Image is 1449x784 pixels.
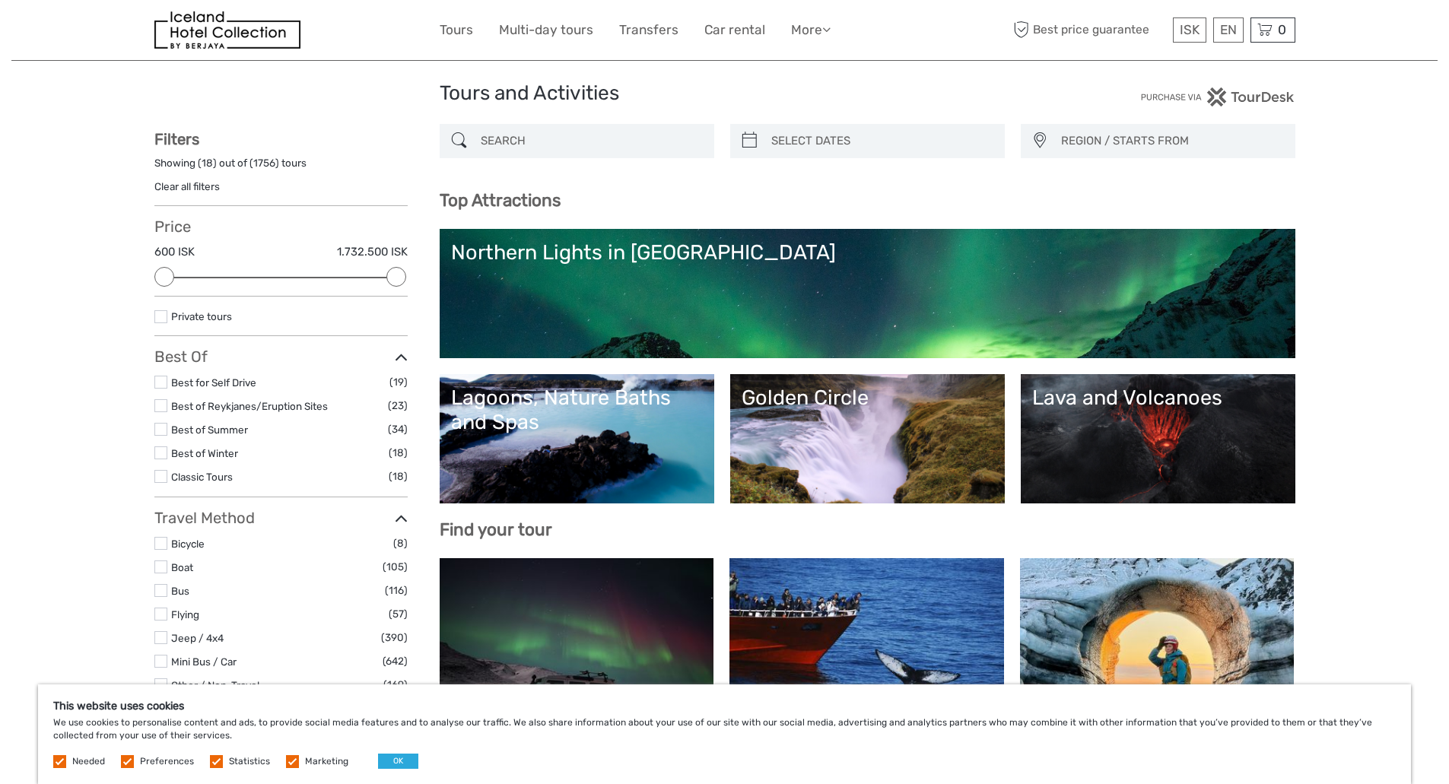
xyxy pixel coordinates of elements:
[171,376,256,389] a: Best for Self Drive
[619,19,678,41] a: Transfers
[305,755,348,768] label: Marketing
[389,373,408,391] span: (19)
[154,244,195,260] label: 600 ISK
[1032,386,1284,410] div: Lava and Volcanoes
[791,19,831,41] a: More
[154,156,408,179] div: Showing ( ) out of ( ) tours
[389,605,408,623] span: (57)
[171,310,232,322] a: Private tours
[389,468,408,485] span: (18)
[440,81,1010,106] h1: Tours and Activities
[140,755,194,768] label: Preferences
[171,655,237,668] a: Mini Bus / Car
[385,582,408,599] span: (116)
[1054,129,1288,154] button: REGION / STARTS FROM
[499,19,593,41] a: Multi-day tours
[171,424,248,436] a: Best of Summer
[451,386,703,435] div: Lagoons, Nature Baths and Spas
[383,558,408,576] span: (105)
[378,754,418,769] button: OK
[38,684,1411,784] div: We use cookies to personalise content and ads, to provide social media features and to analyse ou...
[253,156,275,170] label: 1756
[451,240,1284,347] a: Northern Lights in [GEOGRAPHIC_DATA]
[381,629,408,646] span: (390)
[229,755,270,768] label: Statistics
[440,19,473,41] a: Tours
[171,400,328,412] a: Best of Reykjanes/Eruption Sites
[440,190,561,211] b: Top Attractions
[53,700,1396,713] h5: This website uses cookies
[389,444,408,462] span: (18)
[171,679,259,691] a: Other / Non-Travel
[742,386,993,410] div: Golden Circle
[171,471,233,483] a: Classic Tours
[171,447,238,459] a: Best of Winter
[704,19,765,41] a: Car rental
[1140,87,1295,106] img: PurchaseViaTourDesk.png
[154,11,300,49] img: 481-8f989b07-3259-4bb0-90ed-3da368179bdc_logo_small.jpg
[742,386,993,492] a: Golden Circle
[171,585,189,597] a: Bus
[388,397,408,414] span: (23)
[175,24,193,42] button: Open LiveChat chat widget
[383,676,408,694] span: (169)
[154,180,220,192] a: Clear all filters
[154,130,199,148] strong: Filters
[72,755,105,768] label: Needed
[154,348,408,366] h3: Best Of
[1010,17,1169,43] span: Best price guarantee
[393,535,408,552] span: (8)
[765,128,997,154] input: SELECT DATES
[1276,22,1289,37] span: 0
[171,538,205,550] a: Bicycle
[337,244,408,260] label: 1.732.500 ISK
[388,421,408,438] span: (34)
[202,156,213,170] label: 18
[451,386,703,492] a: Lagoons, Nature Baths and Spas
[383,652,408,670] span: (642)
[475,128,707,154] input: SEARCH
[171,608,199,621] a: Flying
[1180,22,1200,37] span: ISK
[171,561,193,573] a: Boat
[451,240,1284,265] div: Northern Lights in [GEOGRAPHIC_DATA]
[440,519,552,540] b: Find your tour
[1032,386,1284,492] a: Lava and Volcanoes
[1213,17,1244,43] div: EN
[154,509,408,527] h3: Travel Method
[21,27,172,39] p: We're away right now. Please check back later!
[154,217,408,236] h3: Price
[171,632,224,644] a: Jeep / 4x4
